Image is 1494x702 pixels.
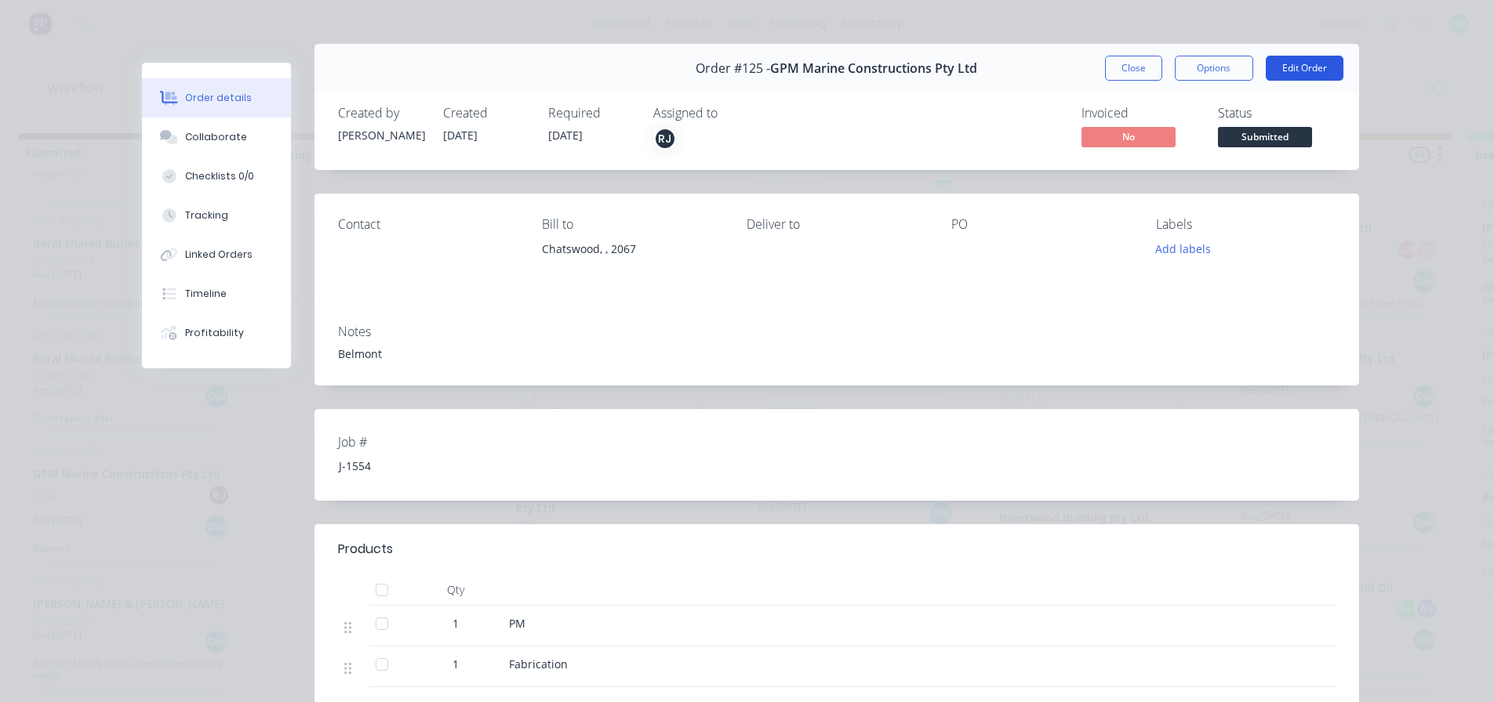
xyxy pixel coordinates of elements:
span: Fabrication [509,657,568,671]
span: Order #125 - [696,61,770,76]
button: RJ [653,127,677,150]
button: Tracking [142,196,291,235]
span: PM [509,616,525,631]
div: [PERSON_NAME] [338,127,424,143]
button: Order details [142,78,291,118]
div: Checklists 0/0 [185,169,254,183]
div: Chatswood, , 2067 [542,238,722,288]
div: PO [951,217,1131,232]
button: Edit Order [1266,56,1343,81]
span: GPM Marine Constructions Pty Ltd [770,61,977,76]
button: Submitted [1218,127,1312,150]
div: Timeline [185,287,227,301]
div: Qty [409,574,503,606]
span: 1 [453,615,459,631]
div: Bill to [542,217,722,232]
button: Linked Orders [142,235,291,274]
button: Checklists 0/0 [142,157,291,196]
span: No [1081,127,1176,147]
button: Collaborate [142,118,291,157]
div: Belmont [338,346,1336,362]
div: Status [1218,106,1336,121]
div: Collaborate [185,130,247,144]
div: Contact [338,217,518,232]
div: Required [548,106,634,121]
div: Chatswood, , 2067 [542,238,722,260]
div: Created by [338,106,424,121]
div: Order details [185,91,252,105]
div: Assigned to [653,106,810,121]
button: Profitability [142,313,291,353]
div: Notes [338,324,1336,339]
button: Close [1105,56,1162,81]
div: Invoiced [1081,106,1199,121]
div: Products [338,540,393,559]
div: Profitability [185,326,244,340]
div: J-1554 [326,454,522,477]
div: Linked Orders [185,248,253,262]
div: Labels [1156,217,1336,232]
div: Tracking [185,208,228,223]
span: 1 [453,656,459,672]
button: Timeline [142,274,291,313]
span: [DATE] [548,128,583,143]
button: Options [1175,56,1253,81]
button: Add labels [1147,238,1220,259]
label: Job # [338,432,534,451]
div: Deliver to [747,217,926,232]
div: Created [443,106,529,121]
span: Submitted [1218,127,1312,147]
span: [DATE] [443,128,478,143]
